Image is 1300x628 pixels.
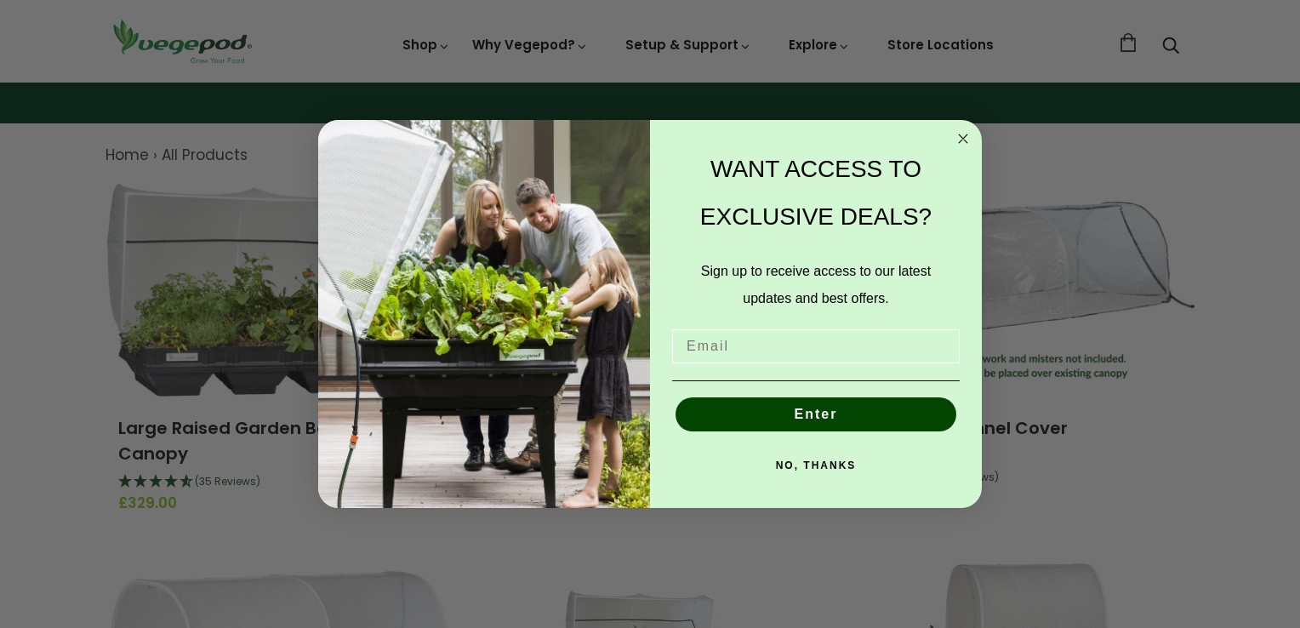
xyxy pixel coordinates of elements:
[672,448,960,482] button: NO, THANKS
[676,397,956,431] button: Enter
[318,120,650,509] img: e9d03583-1bb1-490f-ad29-36751b3212ff.jpeg
[701,264,931,305] span: Sign up to receive access to our latest updates and best offers.
[953,128,973,149] button: Close dialog
[672,380,960,381] img: underline
[700,156,932,230] span: WANT ACCESS TO EXCLUSIVE DEALS?
[672,329,960,363] input: Email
